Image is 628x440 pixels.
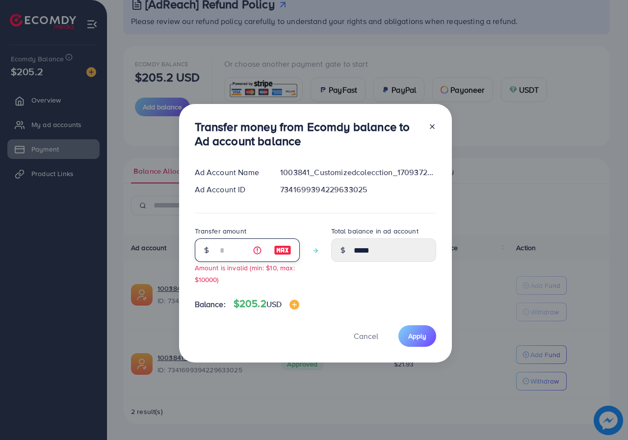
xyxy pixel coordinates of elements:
[341,325,391,346] button: Cancel
[354,331,378,341] span: Cancel
[187,167,273,178] div: Ad Account Name
[274,244,291,256] img: image
[398,325,436,346] button: Apply
[195,299,226,310] span: Balance:
[272,167,444,178] div: 1003841_Customizedcolecction_1709372613954
[289,300,299,310] img: image
[331,226,419,236] label: Total balance in ad account
[408,331,426,341] span: Apply
[195,263,295,284] small: Amount is invalid (min: $10, max: $10000)
[234,298,299,310] h4: $205.2
[195,226,246,236] label: Transfer amount
[187,184,273,195] div: Ad Account ID
[266,299,282,310] span: USD
[272,184,444,195] div: 7341699394229633025
[195,120,420,148] h3: Transfer money from Ecomdy balance to Ad account balance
